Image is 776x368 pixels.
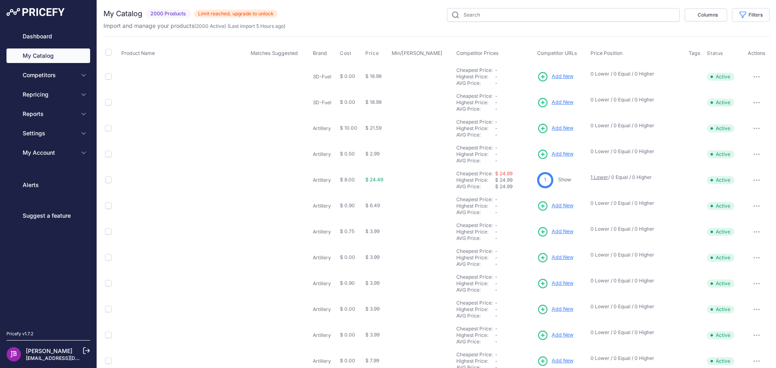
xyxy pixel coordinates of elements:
[6,48,90,63] a: My Catalog
[365,202,380,208] span: $ 6.49
[456,106,495,112] div: AVG Price:
[365,73,382,79] span: $ 18.98
[23,90,76,99] span: Repricing
[732,8,770,22] button: Filters
[552,331,574,339] span: Add New
[552,228,574,236] span: Add New
[590,355,681,362] p: 0 Lower / 0 Equal / 0 Higher
[447,8,680,22] input: Search
[340,50,351,57] span: Cost
[456,170,493,177] a: Cheapest Price:
[590,71,681,77] p: 0 Lower / 0 Equal / 0 Higher
[495,177,512,183] span: $ 24.99
[456,280,495,287] div: Highest Price:
[456,183,495,190] div: AVG Price:
[707,73,734,81] span: Active
[552,124,574,132] span: Add New
[495,280,498,286] span: -
[340,332,355,338] span: $ 0.00
[456,177,495,183] div: Highest Price:
[707,176,734,184] span: Active
[707,99,734,107] span: Active
[495,339,498,345] span: -
[103,22,285,30] p: Import and manage your products
[340,280,355,286] span: $ 0.90
[103,8,142,19] h2: My Catalog
[340,254,355,260] span: $ 0.00
[707,357,734,365] span: Active
[537,355,574,367] a: Add New
[590,329,681,336] p: 0 Lower / 0 Equal / 0 Higher
[590,226,681,232] p: 0 Lower / 0 Equal / 0 Higher
[6,208,90,223] a: Suggest a feature
[537,200,574,212] a: Add New
[340,202,355,208] span: $ 0.90
[495,203,498,209] span: -
[552,305,574,313] span: Add New
[495,306,498,312] span: -
[495,106,498,112] span: -
[537,123,574,134] a: Add New
[456,196,493,202] a: Cheapest Price:
[495,358,498,364] span: -
[456,222,493,228] a: Cheapest Price:
[495,158,498,164] span: -
[456,358,495,364] div: Highest Price:
[6,87,90,102] button: Repricing
[537,71,574,82] a: Add New
[495,93,498,99] span: -
[495,125,498,131] span: -
[26,347,72,354] a: [PERSON_NAME]
[552,357,574,365] span: Add New
[365,50,380,57] button: Price
[313,229,337,235] p: Artillery
[590,148,681,155] p: 0 Lower / 0 Equal / 0 Higher
[590,97,681,103] p: 0 Lower / 0 Equal / 0 Higher
[340,125,357,131] span: $ 10.00
[365,332,380,338] span: $ 3.99
[251,50,298,56] span: Matches Suggested
[456,203,495,209] div: Highest Price:
[495,132,498,138] span: -
[495,67,498,73] span: -
[537,304,574,315] a: Add New
[537,252,574,263] a: Add New
[340,151,355,157] span: $ 0.50
[552,280,574,287] span: Add New
[456,306,495,313] div: Highest Price:
[689,50,700,56] span: Tags
[590,174,608,180] a: 1 Lower
[537,149,574,160] a: Add New
[537,226,574,238] a: Add New
[23,110,76,118] span: Reports
[456,254,495,261] div: Highest Price:
[707,124,734,132] span: Active
[707,280,734,288] span: Active
[456,332,495,339] div: Highest Price:
[23,149,76,157] span: My Account
[495,151,498,157] span: -
[590,174,681,181] p: / 0 Equal / 0 Higher
[495,300,498,306] span: -
[313,125,337,132] p: Artillery
[495,183,534,190] div: $ 24.99
[313,306,337,313] p: Artillery
[121,50,155,56] span: Product Name
[707,254,734,262] span: Active
[313,203,337,209] p: Artillery
[495,99,498,105] span: -
[340,73,355,79] span: $ 0.00
[495,332,498,338] span: -
[590,252,681,258] p: 0 Lower / 0 Equal / 0 Higher
[456,300,493,306] a: Cheapest Price:
[456,99,495,106] div: Highest Price:
[552,99,574,106] span: Add New
[495,145,498,151] span: -
[456,209,495,216] div: AVG Price:
[707,50,725,57] button: Status
[196,23,224,29] a: 2000 Active
[456,158,495,164] div: AVG Price:
[145,9,191,19] span: 2000 Products
[456,274,493,280] a: Cheapest Price:
[456,74,495,80] div: Highest Price:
